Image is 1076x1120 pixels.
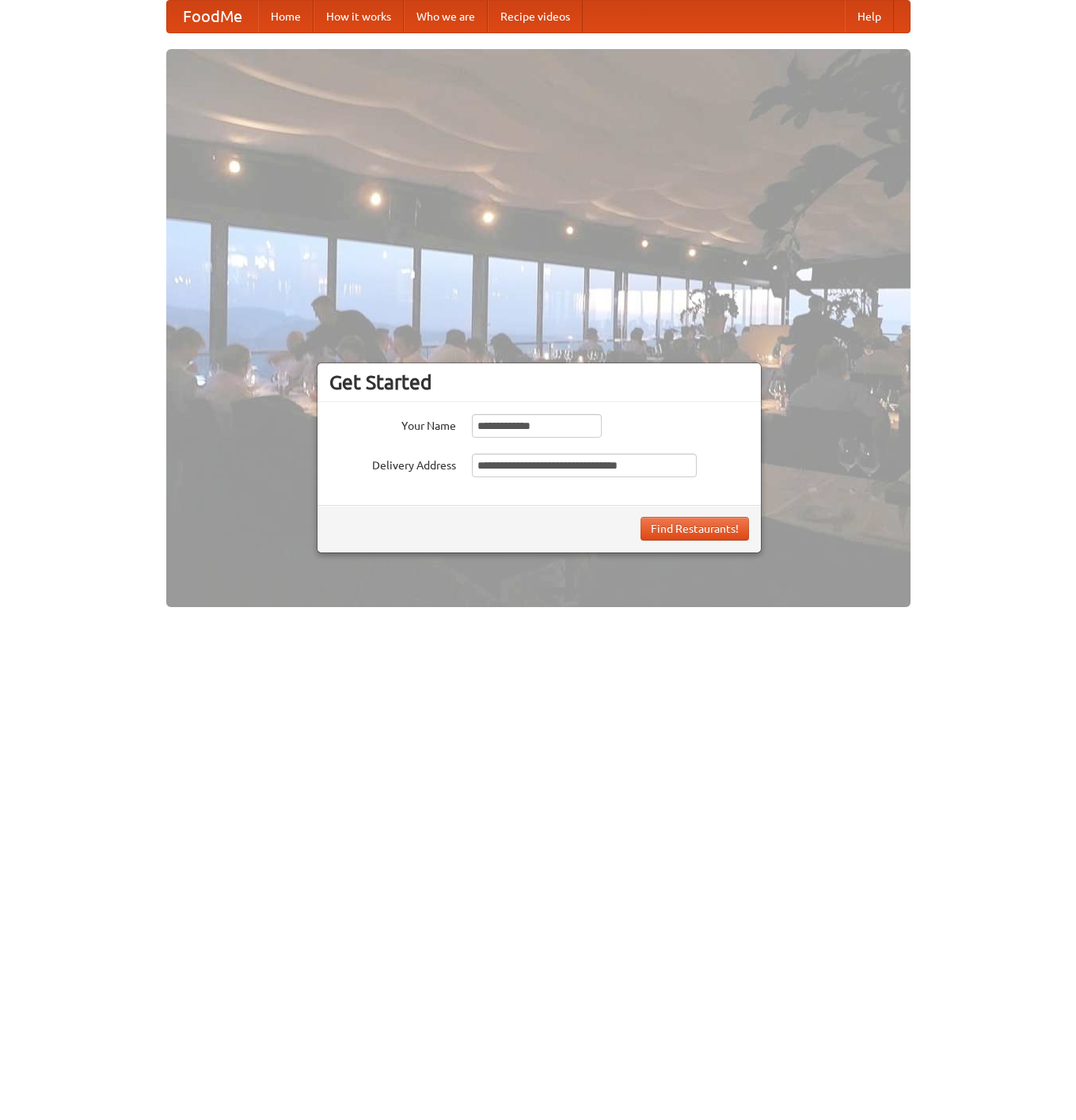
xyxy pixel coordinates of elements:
a: Home [258,1,314,32]
label: Delivery Address [329,454,456,473]
a: How it works [314,1,404,32]
label: Your Name [329,414,456,434]
a: Help [845,1,894,32]
h3: Get Started [329,370,749,394]
a: FoodMe [167,1,258,32]
a: Recipe videos [488,1,583,32]
button: Find Restaurants! [641,517,749,541]
a: Who we are [404,1,488,32]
